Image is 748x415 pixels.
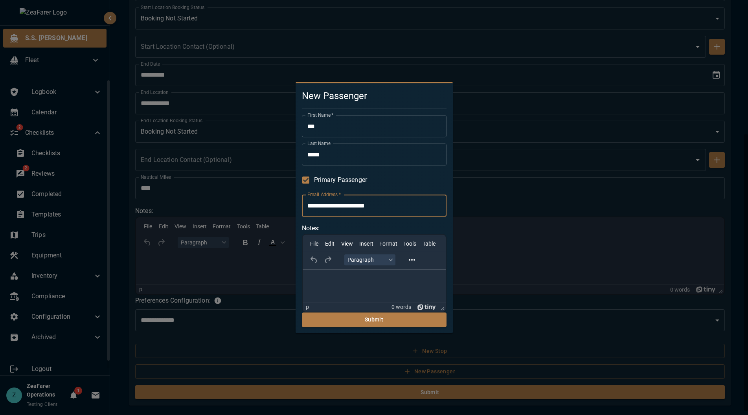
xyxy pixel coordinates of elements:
[307,191,341,198] label: Email Address
[347,257,386,263] span: Paragraph
[325,241,334,247] span: Edit
[307,140,331,147] label: Last Name
[344,254,395,265] button: Block Paragraph
[302,312,447,327] button: Submit
[391,304,411,310] button: 0 words
[303,270,446,302] iframe: Rich Text Area
[403,241,416,247] span: Tools
[307,254,321,265] button: Undo
[423,241,436,247] span: Table
[310,241,318,247] span: File
[302,223,447,234] h6: Notes:
[306,304,309,310] div: p
[307,112,334,118] label: First Name
[321,254,334,265] button: Redo
[405,254,419,265] button: Reveal or hide additional toolbar items
[437,302,446,312] div: Press the Up and Down arrow keys to resize the editor.
[379,241,397,247] span: Format
[417,304,437,310] a: Powered by Tiny
[302,90,447,102] h5: New Passenger
[314,175,368,185] span: Primary Passenger
[341,241,353,247] span: View
[6,6,582,14] body: Rich Text Area. Press ALT-0 for help.
[359,241,373,247] span: Insert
